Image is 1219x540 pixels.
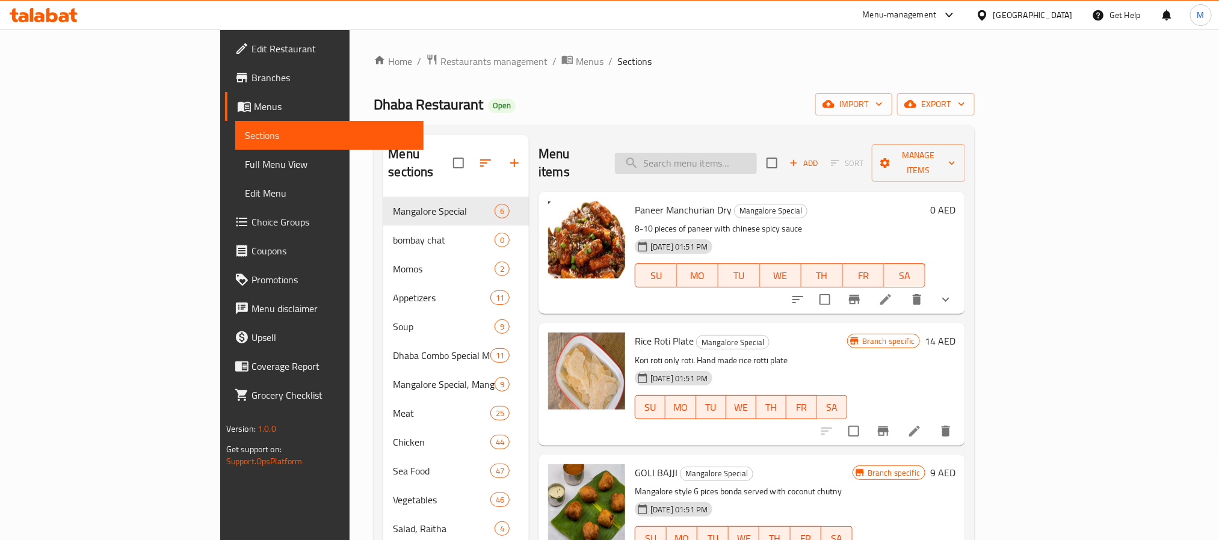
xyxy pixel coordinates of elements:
[701,399,721,416] span: TU
[495,379,509,390] span: 9
[252,359,414,373] span: Coverage Report
[245,157,414,171] span: Full Menu View
[677,263,718,287] button: MO
[393,464,490,478] div: Sea Food
[635,221,925,236] p: 8-10 pieces of paneer with chinese spicy sauce
[931,285,960,314] button: show more
[393,377,495,391] span: Mangalore Special, Mangalore Thalil
[635,332,694,350] span: Rice Roti Plate
[393,521,495,536] span: Salad, Raitha
[383,312,529,341] div: Soup9
[383,341,529,370] div: Dhaba Combo Special Meals11
[548,201,625,278] img: Paneer Manchurian Dry
[806,267,838,284] span: TH
[723,267,755,284] span: TU
[383,283,529,312] div: Appetizers11
[734,204,807,218] div: Mangalore Special
[495,377,510,391] div: items
[646,241,712,253] span: [DATE] 01:51 PM
[785,154,823,173] button: Add
[635,395,665,419] button: SU
[825,97,883,112] span: import
[765,267,797,284] span: WE
[635,201,732,219] span: Paneer Manchurian Dry
[258,421,276,437] span: 1.0.0
[495,523,509,535] span: 4
[383,456,529,485] div: Sea Food47
[490,290,510,305] div: items
[696,335,770,349] div: Mangalore Special
[252,70,414,85] span: Branches
[640,267,672,284] span: SU
[884,263,925,287] button: SA
[931,417,960,446] button: delete
[930,201,955,218] h6: 0 AED
[225,323,424,352] a: Upsell
[383,197,529,226] div: Mangalore Special6
[490,435,510,449] div: items
[635,464,677,482] span: GOLI BAJJI
[226,441,282,457] span: Get support on:
[235,121,424,150] a: Sections
[872,144,966,182] button: Manage items
[490,406,510,420] div: items
[843,263,884,287] button: FR
[490,464,510,478] div: items
[552,54,557,69] li: /
[907,424,922,438] a: Edit menu item
[815,93,892,115] button: import
[383,226,529,254] div: bombay chat0
[226,453,303,469] a: Support.OpsPlatform
[488,100,516,111] span: Open
[393,319,495,334] span: Soup
[393,492,490,507] span: Vegetables
[817,395,847,419] button: SA
[756,395,786,419] button: TH
[393,435,490,449] span: Chicken
[881,148,956,178] span: Manage items
[374,91,483,118] span: Dhaba Restaurant
[225,236,424,265] a: Coupons
[576,54,603,69] span: Menus
[608,54,613,69] li: /
[841,419,866,444] span: Select to update
[548,333,625,410] img: Rice Roti Plate
[561,54,603,69] a: Menus
[539,145,600,181] h2: Menu items
[812,287,838,312] span: Select to update
[245,186,414,200] span: Edit Menu
[495,321,509,333] span: 9
[786,395,816,419] button: FR
[495,262,510,276] div: items
[823,154,872,173] span: Select section first
[840,285,869,314] button: Branch-specific-item
[471,149,500,177] span: Sort sections
[383,254,529,283] div: Momos2
[374,54,975,69] nav: breadcrumb
[822,399,842,416] span: SA
[440,54,548,69] span: Restaurants management
[225,381,424,410] a: Grocery Checklist
[495,235,509,246] span: 0
[785,154,823,173] span: Add item
[495,319,510,334] div: items
[393,348,490,363] span: Dhaba Combo Special Meals
[393,262,495,276] span: Momos
[801,263,843,287] button: TH
[225,265,424,294] a: Promotions
[665,395,696,419] button: MO
[697,336,769,349] span: Mangalore Special
[635,484,853,499] p: Mangalore style 6 pices bonda served with coconut chutny
[393,290,490,305] div: Appetizers
[446,150,471,176] span: Select all sections
[878,292,893,307] a: Edit menu item
[495,206,509,217] span: 6
[393,233,495,247] span: bombay chat
[254,99,414,114] span: Menus
[235,150,424,179] a: Full Menu View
